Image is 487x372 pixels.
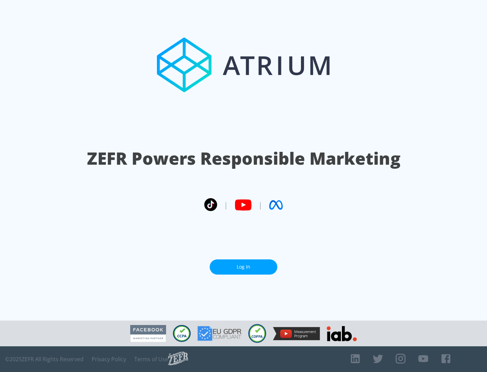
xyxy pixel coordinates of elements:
span: © 2025 ZEFR All Rights Reserved [5,356,84,363]
h1: ZEFR Powers Responsible Marketing [87,147,400,170]
img: IAB [327,326,357,341]
img: COPPA Compliant [248,324,266,343]
span: | [224,200,228,210]
a: Privacy Policy [92,356,126,363]
a: Log In [210,259,277,275]
a: Terms of Use [134,356,168,363]
img: YouTube Measurement Program [273,327,320,340]
img: GDPR Compliant [198,326,241,341]
img: Facebook Marketing Partner [130,325,166,342]
img: CCPA Compliant [173,325,191,342]
span: | [258,200,262,210]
